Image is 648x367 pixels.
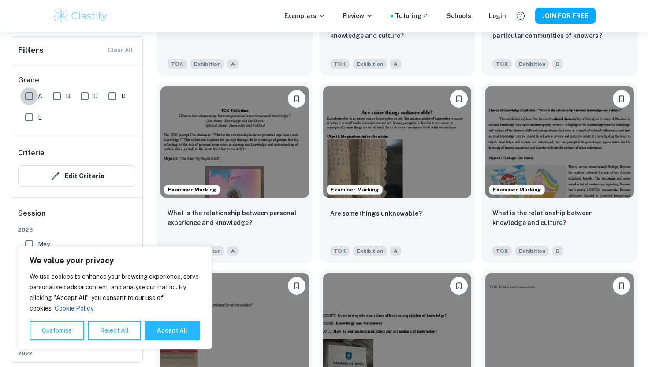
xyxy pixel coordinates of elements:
a: Schools [447,11,471,21]
img: TOK Exhibition example thumbnail: What is the relationship between persona [160,86,309,198]
img: TOK Exhibition example thumbnail: Are some things unknowable? [323,86,472,198]
span: D [121,91,126,101]
button: Please log in to bookmark exemplars [288,277,305,295]
span: Exhibition [515,59,549,69]
span: TOK [330,246,350,256]
span: A [227,246,238,256]
a: Login [489,11,506,21]
span: 2026 [18,226,136,234]
p: What is the relationship between personal experience and knowledge? [168,208,302,228]
h6: Filters [18,44,44,56]
span: Exhibition [190,59,224,69]
h6: Grade [18,75,136,86]
button: JOIN FOR FREE [535,8,596,24]
span: 2022 [18,349,136,357]
span: TOK [492,59,512,69]
span: A [38,91,42,101]
button: Edit Criteria [18,165,136,187]
p: Review [343,11,373,21]
p: Are some things unknowable? [330,209,422,218]
button: Accept All [145,321,200,340]
span: Exhibition [515,246,549,256]
span: Examiner Marking [164,186,220,194]
h6: Session [18,208,136,226]
span: A [227,59,238,69]
button: Please log in to bookmark exemplars [613,90,630,108]
button: Help and Feedback [513,8,528,23]
span: A [390,246,401,256]
h6: Criteria [18,148,44,158]
span: Exhibition [353,246,387,256]
img: TOK Exhibition example thumbnail: What is the relationship between knowled [485,86,634,198]
p: We value your privacy [30,255,200,266]
button: Customise [30,321,84,340]
span: E [38,112,42,122]
span: TOK [168,59,187,69]
button: Please log in to bookmark exemplars [450,277,468,295]
p: Exemplars [284,11,325,21]
span: Exhibition [353,59,387,69]
button: Please log in to bookmark exemplars [288,90,305,108]
span: TOK [492,246,512,256]
div: We value your privacy [18,246,212,349]
a: Examiner MarkingPlease log in to bookmark exemplarsAre some things unknowable?TOKExhibitionA [320,83,475,263]
span: B [552,59,563,69]
button: Please log in to bookmark exemplars [450,90,468,108]
span: C [93,91,98,101]
span: B [552,246,563,256]
a: Examiner MarkingPlease log in to bookmark exemplarsWhat is the relationship between knowledge and... [482,83,637,263]
span: Examiner Marking [327,186,382,194]
img: Clastify logo [52,7,108,25]
button: Reject All [88,321,141,340]
button: Please log in to bookmark exemplars [613,277,630,295]
a: Cookie Policy [54,304,94,312]
span: TOK [330,59,350,69]
a: Tutoring [395,11,429,21]
a: Examiner MarkingPlease log in to bookmark exemplarsWhat is the relationship between personal expe... [157,83,313,263]
span: B [66,91,70,101]
p: What is the relationship between knowledge and culture? [492,208,627,228]
span: A [390,59,401,69]
span: Examiner Marking [489,186,544,194]
span: May [38,240,50,249]
p: We use cookies to enhance your browsing experience, serve personalised ads or content, and analys... [30,271,200,314]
